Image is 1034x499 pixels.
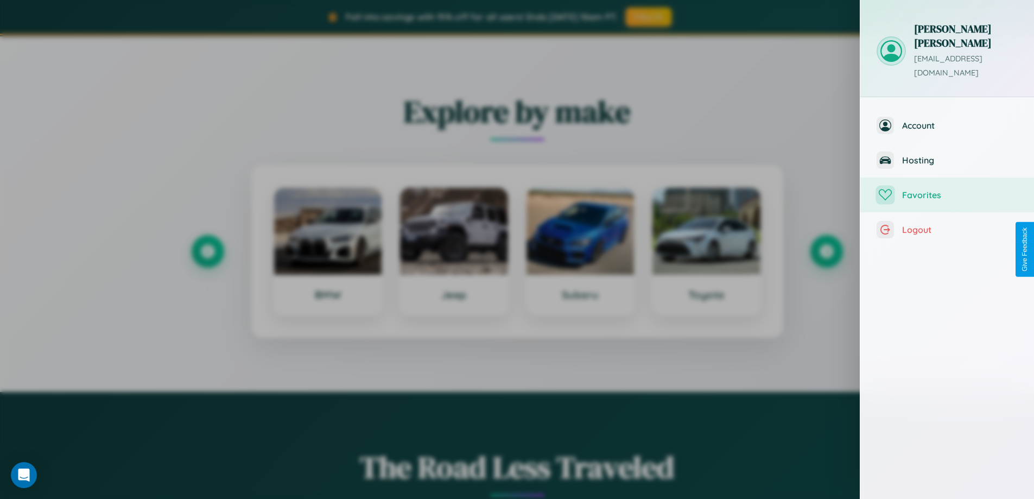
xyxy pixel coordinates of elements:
[860,108,1034,143] button: Account
[860,212,1034,247] button: Logout
[902,224,1018,235] span: Logout
[11,462,37,488] div: Open Intercom Messenger
[902,120,1018,131] span: Account
[902,190,1018,200] span: Favorites
[914,22,1018,50] h3: [PERSON_NAME] [PERSON_NAME]
[860,143,1034,178] button: Hosting
[860,178,1034,212] button: Favorites
[1021,228,1029,271] div: Give Feedback
[902,155,1018,166] span: Hosting
[914,52,1018,80] p: [EMAIL_ADDRESS][DOMAIN_NAME]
